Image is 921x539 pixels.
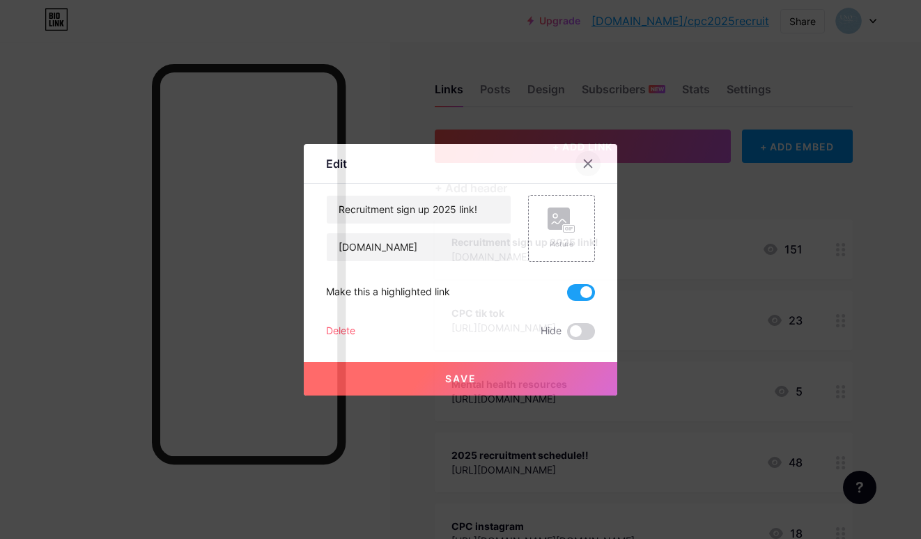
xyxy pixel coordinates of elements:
[327,196,511,224] input: Title
[445,373,477,384] span: Save
[304,362,617,396] button: Save
[326,284,450,301] div: Make this a highlighted link
[326,323,355,340] div: Delete
[326,155,347,172] div: Edit
[327,233,511,261] input: URL
[541,323,562,340] span: Hide
[548,239,575,249] div: Picture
